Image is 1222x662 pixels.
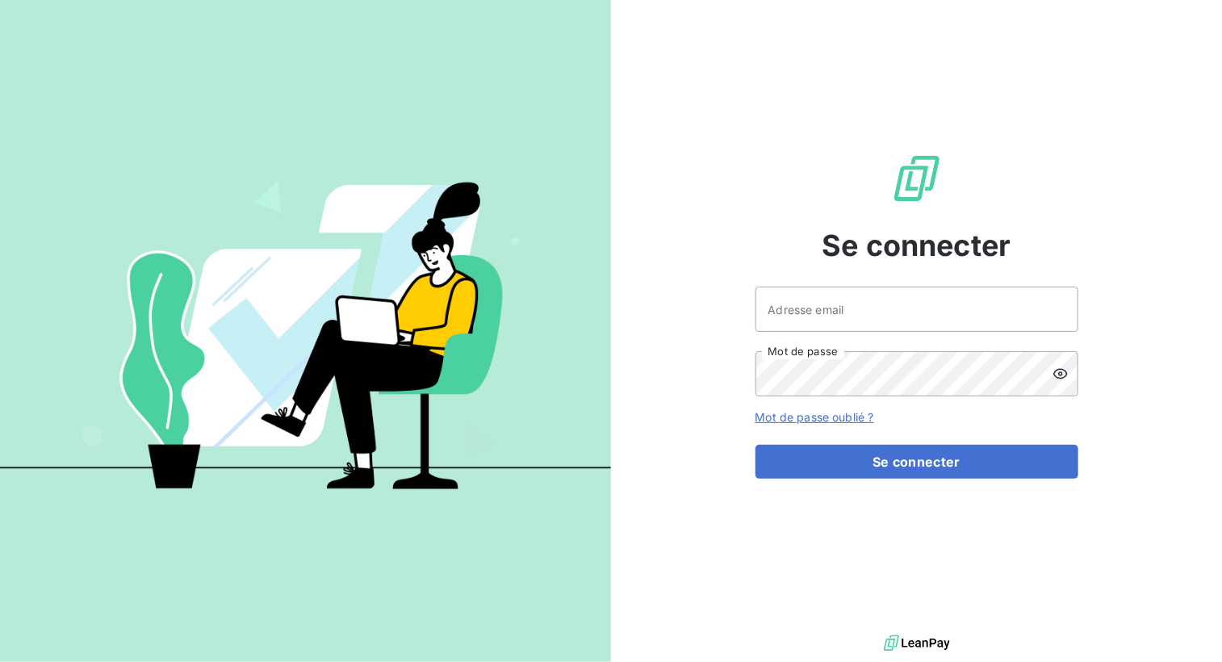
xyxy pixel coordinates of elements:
[755,410,874,424] a: Mot de passe oublié ?
[891,153,943,204] img: Logo LeanPay
[884,631,950,656] img: logo
[755,287,1078,332] input: placeholder
[755,445,1078,479] button: Se connecter
[822,224,1011,267] span: Se connecter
